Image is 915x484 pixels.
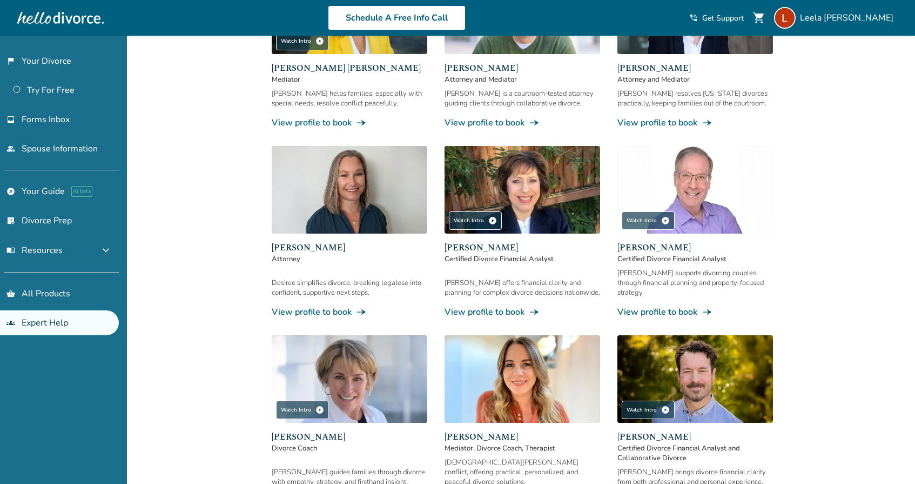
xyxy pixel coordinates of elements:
img: Kristen Howerton [445,335,600,423]
span: Forms Inbox [22,114,70,125]
span: [PERSON_NAME] [445,430,600,443]
img: Desiree Howard [272,146,427,234]
span: shopping_basket [6,289,15,298]
span: line_end_arrow_notch [702,117,712,128]
span: people [6,144,15,153]
span: line_end_arrow_notch [529,117,540,128]
span: Attorney and Mediator [445,75,600,84]
span: play_circle [315,37,324,45]
div: Watch Intro [449,211,502,230]
iframe: Chat Widget [861,432,915,484]
a: View profile to bookline_end_arrow_notch [272,306,427,318]
a: Schedule A Free Info Call [328,5,466,30]
div: [PERSON_NAME] is a courtroom-tested attorney guiding clients through collaborative divorce. [445,89,600,108]
div: Watch Intro [622,401,675,419]
span: line_end_arrow_notch [702,307,712,317]
span: line_end_arrow_notch [356,307,367,317]
a: View profile to bookline_end_arrow_notch [445,117,600,129]
span: Divorce Coach [272,443,427,453]
span: Get Support [702,13,744,23]
img: Sandra Giudici [445,146,600,234]
div: Desiree simplifies divorce, breaking legalese into confident, supportive next steps. [272,278,427,297]
div: [PERSON_NAME] helps families, especially with special needs, resolve conflict peacefully. [272,89,427,108]
span: [PERSON_NAME] [272,241,427,254]
div: Watch Intro [276,32,329,50]
span: [PERSON_NAME] [617,241,773,254]
img: Jeff Landers [617,146,773,234]
img: John Duffy [617,335,773,423]
span: [PERSON_NAME] [617,62,773,75]
div: [PERSON_NAME] supports divorcing couples through financial planning and property-focused strategy. [617,268,773,297]
span: Mediator, Divorce Coach, Therapist [445,443,600,453]
span: phone_in_talk [689,14,698,22]
span: Mediator [272,75,427,84]
span: line_end_arrow_notch [356,117,367,128]
a: View profile to bookline_end_arrow_notch [617,306,773,318]
span: expand_more [99,244,112,257]
span: Leela [PERSON_NAME] [800,12,898,24]
div: [PERSON_NAME] offers financial clarity and planning for complex divorce decisions nationwide. [445,278,600,297]
span: play_circle [488,216,497,225]
span: list_alt_check [6,216,15,225]
span: [PERSON_NAME] [617,430,773,443]
span: [PERSON_NAME] [445,62,600,75]
span: explore [6,187,15,196]
span: Certified Divorce Financial Analyst and Collaborative Divorce [617,443,773,463]
img: Kim Goodman [272,335,427,423]
span: flag_2 [6,57,15,65]
div: Watch Intro [276,401,329,419]
a: View profile to bookline_end_arrow_notch [445,306,600,318]
span: groups [6,319,15,327]
span: line_end_arrow_notch [529,307,540,317]
span: [PERSON_NAME] [PERSON_NAME] [272,62,427,75]
span: AI beta [71,186,92,197]
span: inbox [6,115,15,124]
span: [PERSON_NAME] [445,241,600,254]
span: Certified Divorce Financial Analyst [617,254,773,264]
div: Watch Intro [622,211,675,230]
a: View profile to bookline_end_arrow_notch [617,117,773,129]
span: play_circle [315,406,324,414]
a: phone_in_talkGet Support [689,13,744,23]
span: play_circle [661,216,670,225]
a: View profile to bookline_end_arrow_notch [272,117,427,129]
span: Certified Divorce Financial Analyst [445,254,600,264]
img: Leela [774,7,796,29]
span: play_circle [661,406,670,414]
span: Resources [6,244,63,256]
span: shopping_cart [752,11,765,24]
span: Attorney and Mediator [617,75,773,84]
div: [PERSON_NAME] resolves [US_STATE] divorces practically, keeping families out of the courtroom. [617,89,773,108]
span: [PERSON_NAME] [272,430,427,443]
span: Attorney [272,254,427,264]
span: menu_book [6,246,15,255]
